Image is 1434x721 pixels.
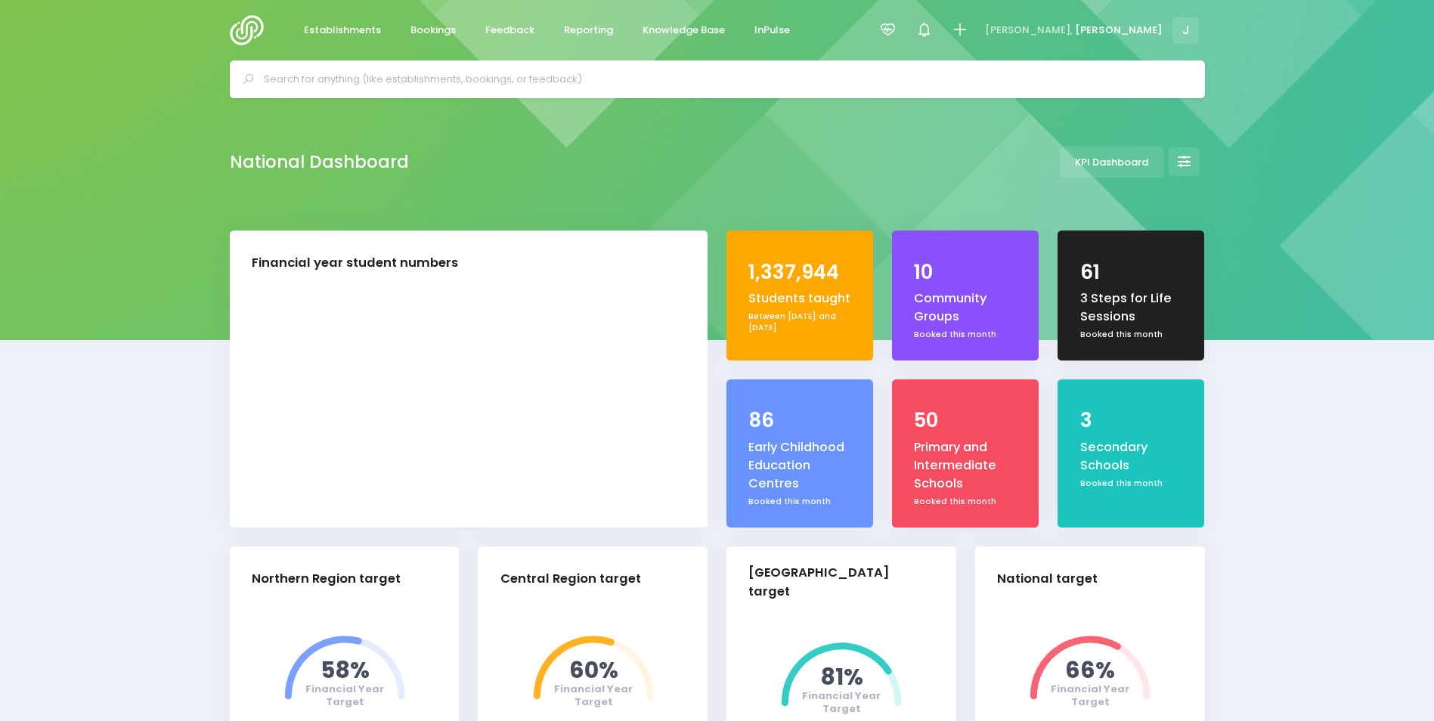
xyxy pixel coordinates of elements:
span: [PERSON_NAME] [1075,23,1163,38]
div: Northern Region target [252,570,401,589]
span: Feedback [485,23,534,38]
div: Community Groups [914,289,1017,326]
div: Booked this month [748,496,851,508]
div: [GEOGRAPHIC_DATA] target [748,564,921,602]
a: Bookings [398,16,469,45]
span: InPulse [754,23,790,38]
div: 3 [1080,406,1183,435]
div: Booked this month [1080,478,1183,490]
a: Knowledge Base [630,16,738,45]
div: Booked this month [1080,329,1183,341]
div: 1,337,944 [748,258,851,287]
span: J [1172,17,1199,44]
span: Knowledge Base [643,23,725,38]
a: InPulse [742,16,803,45]
div: Booked this month [914,329,1017,341]
div: National target [997,570,1098,589]
a: Reporting [552,16,626,45]
div: Early Childhood Education Centres [748,438,851,494]
span: [PERSON_NAME], [985,23,1073,38]
span: Reporting [564,23,613,38]
h2: National Dashboard [230,152,409,172]
div: Primary and Intermediate Schools [914,438,1017,494]
img: Logo [230,15,273,45]
div: 61 [1080,258,1183,287]
span: Establishments [304,23,381,38]
div: Between [DATE] and [DATE] [748,311,851,334]
div: Students taught [748,289,851,308]
div: Financial year student numbers [252,254,458,273]
div: Secondary Schools [1080,438,1183,475]
div: 86 [748,406,851,435]
a: Feedback [473,16,547,45]
div: 3 Steps for Life Sessions [1080,289,1183,326]
input: Search for anything (like establishments, bookings, or feedback) [264,68,1184,91]
a: Establishments [292,16,394,45]
div: Central Region target [500,570,641,589]
div: Booked this month [914,496,1017,508]
div: 50 [914,406,1017,435]
a: KPI Dashboard [1060,147,1164,178]
span: Bookings [410,23,456,38]
div: 10 [914,258,1017,287]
